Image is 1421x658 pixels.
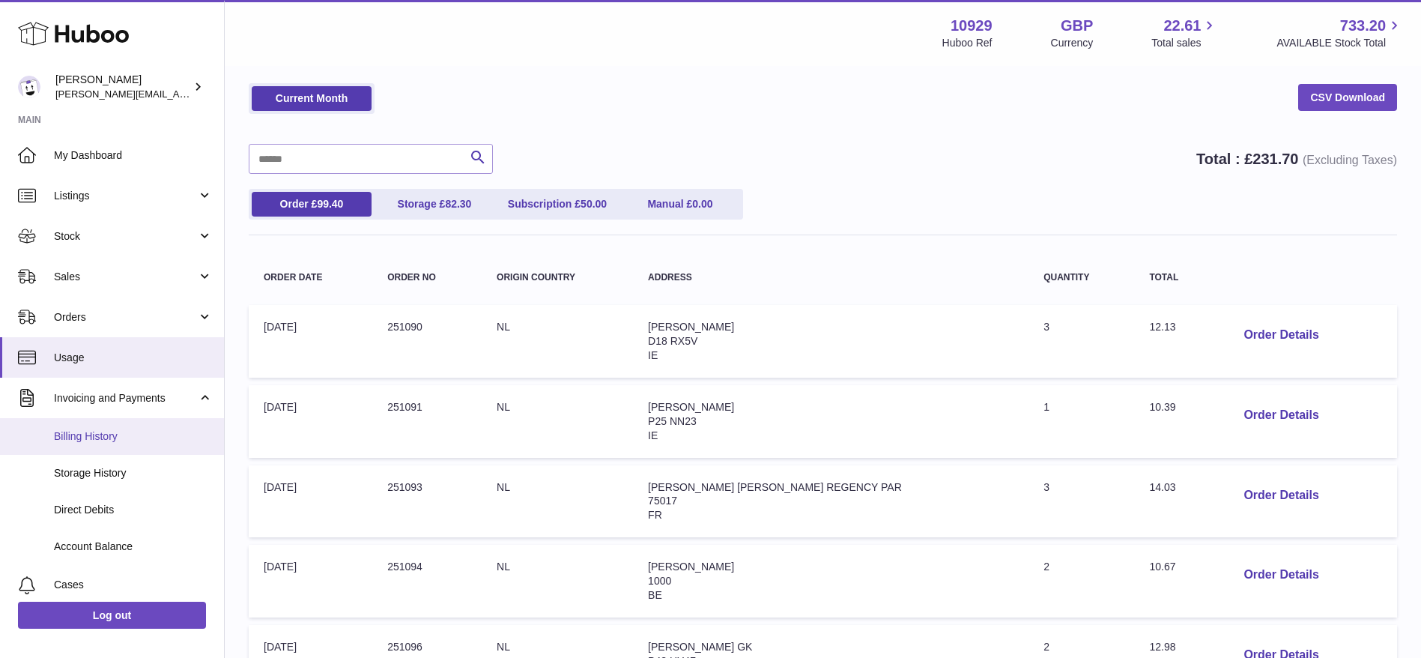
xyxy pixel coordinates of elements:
a: 22.61 Total sales [1151,16,1218,50]
span: [PERSON_NAME] [648,401,734,413]
a: Current Month [252,86,372,111]
span: 12.98 [1149,641,1175,653]
span: Account Balance [54,540,213,554]
span: BE [648,589,662,601]
div: Currency [1051,36,1094,50]
span: [PERSON_NAME][EMAIL_ADDRESS][DOMAIN_NAME] [55,88,300,100]
span: 10.67 [1149,561,1175,573]
a: CSV Download [1298,84,1397,111]
span: FR [648,509,662,521]
th: Origin Country [482,258,633,298]
a: Log out [18,602,206,629]
td: NL [482,545,633,618]
td: 251094 [372,545,482,618]
span: 1000 [648,575,671,587]
td: 251090 [372,305,482,378]
td: [DATE] [249,305,372,378]
span: Total sales [1151,36,1218,50]
div: Huboo Ref [942,36,993,50]
th: Order Date [249,258,372,298]
span: [PERSON_NAME] [PERSON_NAME] REGENCY PAR [648,481,902,493]
td: NL [482,465,633,538]
td: [DATE] [249,465,372,538]
span: My Dashboard [54,148,213,163]
span: P25 NN23 [648,415,697,427]
strong: 10929 [951,16,993,36]
span: 231.70 [1252,151,1298,167]
td: 2 [1028,545,1134,618]
th: Quantity [1028,258,1134,298]
span: IE [648,349,658,361]
td: NL [482,385,633,458]
span: [PERSON_NAME] [648,561,734,573]
td: NL [482,305,633,378]
span: Sales [54,270,197,284]
span: Billing History [54,429,213,444]
a: 733.20 AVAILABLE Stock Total [1276,16,1403,50]
span: (Excluding Taxes) [1303,154,1397,166]
td: 3 [1028,465,1134,538]
span: 0.00 [692,198,712,210]
span: 22.61 [1163,16,1201,36]
strong: GBP [1061,16,1093,36]
button: Order Details [1231,320,1330,351]
span: Storage History [54,466,213,480]
strong: Total : £ [1196,151,1397,167]
div: [PERSON_NAME] [55,73,190,101]
button: Order Details [1231,480,1330,511]
td: 251091 [372,385,482,458]
td: [DATE] [249,545,372,618]
th: Order no [372,258,482,298]
span: Invoicing and Payments [54,391,197,405]
button: Order Details [1231,400,1330,431]
span: 14.03 [1149,481,1175,493]
span: 75017 [648,495,677,507]
span: AVAILABLE Stock Total [1276,36,1403,50]
img: thomas@otesports.co.uk [18,76,40,98]
span: Listings [54,189,197,203]
span: [PERSON_NAME] GK [648,641,752,653]
button: Order Details [1231,560,1330,591]
td: 251093 [372,465,482,538]
span: 10.39 [1149,401,1175,413]
span: Direct Debits [54,503,213,517]
td: [DATE] [249,385,372,458]
a: Storage £82.30 [375,192,494,217]
td: 1 [1028,385,1134,458]
span: Orders [54,310,197,325]
span: 50.00 [581,198,607,210]
a: Order £99.40 [252,192,372,217]
a: Subscription £50.00 [497,192,617,217]
span: 82.30 [445,198,471,210]
span: Stock [54,229,197,244]
span: Cases [54,578,213,592]
span: D18 RX5V [648,335,697,347]
span: 733.20 [1340,16,1386,36]
a: Manual £0.00 [620,192,740,217]
td: 3 [1028,305,1134,378]
span: [PERSON_NAME] [648,321,734,333]
span: Usage [54,351,213,365]
span: IE [648,429,658,441]
th: Address [633,258,1028,298]
span: 99.40 [317,198,343,210]
span: 12.13 [1149,321,1175,333]
th: Total [1134,258,1217,298]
